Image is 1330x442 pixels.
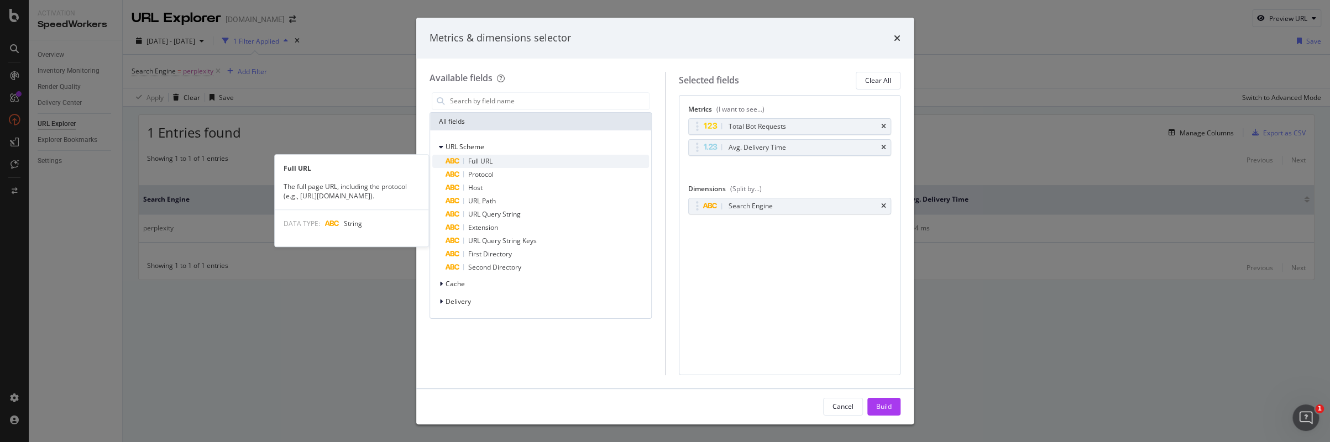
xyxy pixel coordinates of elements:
div: Metrics & dimensions selector [430,31,571,45]
div: times [894,31,900,45]
div: times [881,144,886,151]
div: Clear All [865,76,891,85]
button: Cancel [823,398,863,415]
button: Build [867,398,900,415]
span: Second Directory [468,262,521,272]
span: URL Query String [468,209,521,219]
iframe: Intercom live chat [1292,404,1319,431]
div: Avg. Delivery Time [729,142,786,153]
div: Build [876,402,892,411]
span: URL Path [468,196,496,206]
div: (I want to see...) [716,104,765,114]
span: Delivery [446,297,471,306]
div: Search Engine [729,201,773,212]
span: Cache [446,279,465,288]
div: times [881,203,886,209]
span: URL Query String Keys [468,236,537,245]
div: Full URL [275,164,428,173]
div: Cancel [832,402,853,411]
div: All fields [430,113,651,130]
div: Avg. Delivery Timetimes [688,139,892,156]
span: Extension [468,223,498,232]
div: (Split by...) [730,184,762,193]
div: Selected fields [679,74,739,87]
span: Host [468,183,483,192]
span: Protocol [468,170,494,179]
div: Total Bot Requeststimes [688,118,892,135]
span: 1 [1315,404,1324,413]
span: First Directory [468,249,512,259]
div: Search Enginetimes [688,198,892,214]
div: times [881,123,886,130]
div: The full page URL, including the protocol (e.g., [URL][DOMAIN_NAME]). [275,182,428,201]
span: URL Scheme [446,142,484,151]
button: Clear All [856,72,900,90]
div: Dimensions [688,184,892,198]
div: Available fields [430,72,493,84]
div: Metrics [688,104,892,118]
span: Full URL [468,156,493,166]
input: Search by field name [449,93,649,109]
div: Total Bot Requests [729,121,786,132]
div: modal [416,18,914,424]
